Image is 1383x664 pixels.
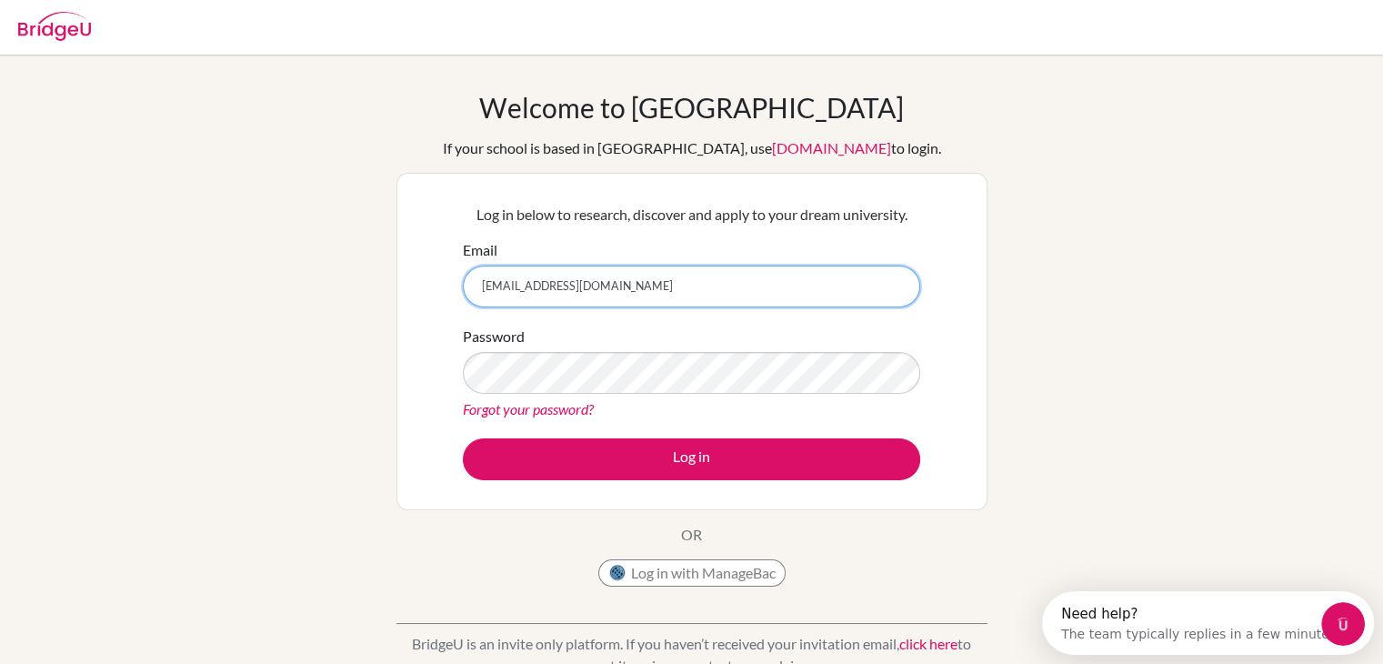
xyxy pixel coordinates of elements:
iframe: Intercom live chat discovery launcher [1042,591,1374,655]
div: Open Intercom Messenger [7,7,352,57]
div: The team typically replies in a few minutes. [19,30,298,49]
a: [DOMAIN_NAME] [772,139,891,156]
p: Log in below to research, discover and apply to your dream university. [463,204,920,226]
iframe: Intercom live chat [1321,602,1365,646]
p: OR [681,524,702,546]
label: Password [463,326,525,347]
button: Log in [463,438,920,480]
label: Email [463,239,497,261]
img: Bridge-U [18,12,91,41]
h1: Welcome to [GEOGRAPHIC_DATA] [479,91,904,124]
a: click here [899,635,957,652]
a: Forgot your password? [463,400,594,418]
div: If your school is based in [GEOGRAPHIC_DATA], use to login. [443,137,941,159]
div: Need help? [19,15,298,30]
button: Log in with ManageBac [598,559,786,587]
